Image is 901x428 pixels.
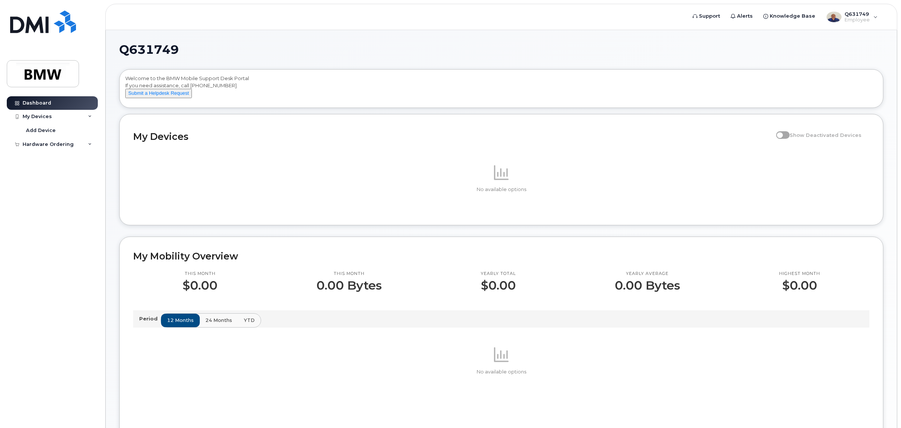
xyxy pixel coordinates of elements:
[125,89,192,98] button: Submit a Helpdesk Request
[139,315,161,322] p: Period
[205,317,232,324] span: 24 months
[776,128,782,134] input: Show Deactivated Devices
[182,279,217,292] p: $0.00
[615,271,680,277] p: Yearly average
[481,279,516,292] p: $0.00
[790,132,861,138] span: Show Deactivated Devices
[779,271,820,277] p: Highest month
[182,271,217,277] p: This month
[868,395,895,422] iframe: Messenger Launcher
[133,250,869,262] h2: My Mobility Overview
[125,90,192,96] a: Submit a Helpdesk Request
[119,44,179,55] span: Q631749
[316,271,382,277] p: This month
[316,279,382,292] p: 0.00 Bytes
[615,279,680,292] p: 0.00 Bytes
[125,75,877,105] div: Welcome to the BMW Mobile Support Desk Portal If you need assistance, call [PHONE_NUMBER].
[481,271,516,277] p: Yearly total
[133,131,772,142] h2: My Devices
[133,369,869,375] p: No available options
[244,317,255,324] span: YTD
[133,186,869,193] p: No available options
[779,279,820,292] p: $0.00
